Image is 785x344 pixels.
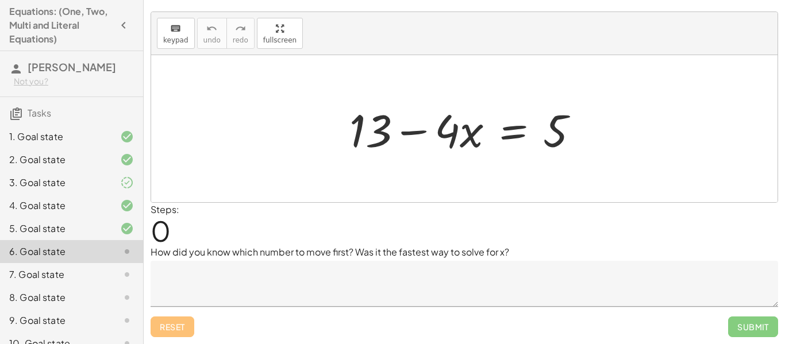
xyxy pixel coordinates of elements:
[151,213,171,248] span: 0
[9,245,102,258] div: 6. Goal state
[226,18,255,49] button: redoredo
[120,199,134,212] i: Task finished and correct.
[203,36,221,44] span: undo
[151,203,179,215] label: Steps:
[120,291,134,304] i: Task not started.
[120,314,134,327] i: Task not started.
[14,76,134,87] div: Not you?
[9,199,102,212] div: 4. Goal state
[163,36,188,44] span: keypad
[9,291,102,304] div: 8. Goal state
[120,222,134,235] i: Task finished and correct.
[9,153,102,167] div: 2. Goal state
[9,130,102,144] div: 1. Goal state
[151,245,778,259] p: How did you know which number to move first? Was it the fastest way to solve for x?
[120,130,134,144] i: Task finished and correct.
[120,176,134,190] i: Task finished and part of it marked as correct.
[257,18,303,49] button: fullscreen
[206,22,217,36] i: undo
[157,18,195,49] button: keyboardkeypad
[9,5,113,46] h4: Equations: (One, Two, Multi and Literal Equations)
[197,18,227,49] button: undoundo
[120,245,134,258] i: Task not started.
[120,153,134,167] i: Task finished and correct.
[170,22,181,36] i: keyboard
[235,22,246,36] i: redo
[28,107,51,119] span: Tasks
[9,176,102,190] div: 3. Goal state
[9,314,102,327] div: 9. Goal state
[28,60,116,74] span: [PERSON_NAME]
[9,222,102,235] div: 5. Goal state
[263,36,297,44] span: fullscreen
[120,268,134,281] i: Task not started.
[233,36,248,44] span: redo
[9,268,102,281] div: 7. Goal state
